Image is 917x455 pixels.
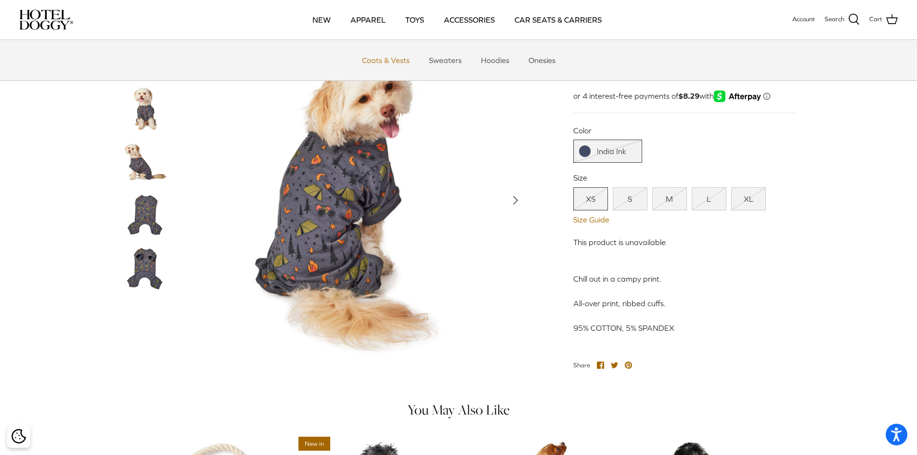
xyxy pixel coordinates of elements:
img: Cookie policy [12,429,26,443]
a: M [652,187,687,210]
img: hoteldoggycom [19,10,73,30]
span: Cart [869,14,882,25]
a: India Ink [573,140,643,163]
span: 15% off [127,437,161,451]
span: All-over print, ribbed cuffs. [573,299,666,308]
label: Size [573,172,796,183]
span: Account [792,15,815,23]
span: 20% off [471,437,505,451]
a: XL [731,187,766,210]
span: New in [298,437,330,451]
a: Onesies [520,46,564,75]
button: Next [505,190,526,211]
div: This product is unavailable [573,236,796,249]
a: TOYS [397,3,433,36]
a: Account [792,14,815,25]
span: 20% off [643,437,677,451]
div: Primary navigation [143,3,771,36]
a: XS [573,187,608,210]
h4: You May Also Like [122,403,796,417]
a: Hoodies [472,46,518,75]
span: Chill out in a campy print. [573,274,661,283]
a: APPAREL [342,3,394,36]
a: Search [825,13,860,26]
a: ACCESSORIES [435,3,504,36]
label: Color [573,125,796,136]
a: Sweaters [420,46,470,75]
a: Coats & Vests [353,46,418,75]
a: Size Guide [573,215,796,224]
a: Cart [869,13,898,26]
span: Search [825,14,844,25]
a: NEW [304,3,339,36]
a: S [613,187,647,210]
button: Cookie policy [10,428,27,445]
a: CAR SEATS & CARRIERS [506,3,610,36]
span: Share [573,361,590,368]
span: 95% COTTON, 5% SPANDEX [573,324,674,332]
div: Cookie policy [7,425,30,448]
a: L [692,187,726,210]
